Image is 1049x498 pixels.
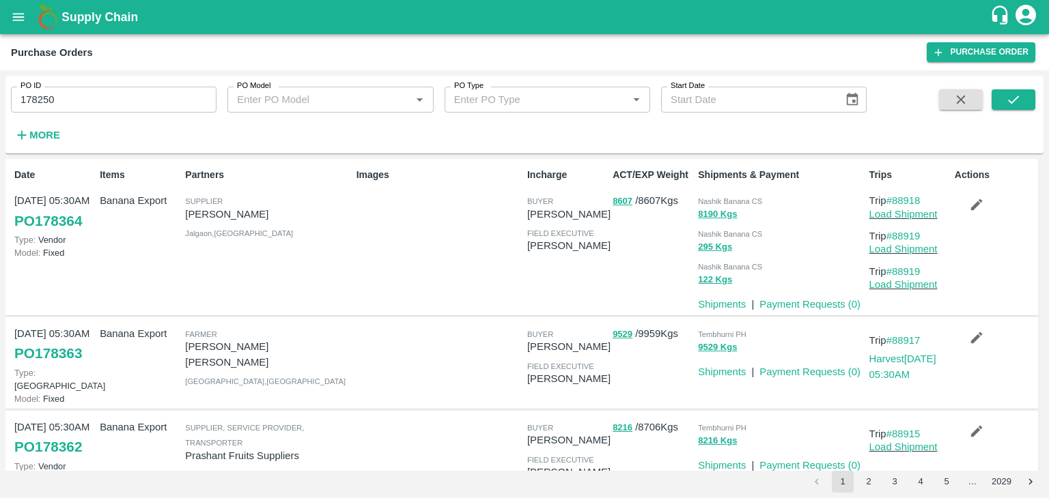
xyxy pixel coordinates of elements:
a: Payment Requests (0) [759,460,861,471]
p: [PERSON_NAME] [527,339,611,354]
a: Supply Chain [61,8,990,27]
button: Go to page 5 [936,471,957,493]
p: Vendor [14,233,94,246]
p: / 9959 Kgs [613,326,693,342]
span: Nashik Banana CS [698,230,762,238]
a: Load Shipment [869,279,938,290]
button: More [11,123,64,147]
a: Shipments [698,299,746,310]
span: buyer [527,330,553,338]
p: Trip [869,229,949,244]
span: Jalgaon , [GEOGRAPHIC_DATA] [185,229,293,237]
p: Shipments & Payment [698,168,863,182]
span: Tembhurni PH [698,424,746,432]
span: Nashik Banana CS [698,197,762,205]
button: 9529 [613,327,632,342]
a: Payment Requests (0) [759,299,861,310]
div: | [746,452,754,473]
input: Enter PO Model [232,91,389,108]
p: / 8607 Kgs [613,193,693,209]
button: 122 Kgs [698,272,732,288]
span: Model: [14,248,40,258]
a: Load Shipment [869,441,938,452]
p: [PERSON_NAME] [527,433,611,448]
input: Start Date [661,87,834,113]
label: PO Model [237,80,271,91]
p: Trip [869,426,949,441]
button: Go to page 2029 [988,471,1016,493]
a: #88915 [886,428,921,439]
a: #88919 [886,231,921,241]
span: Farmer [185,330,216,338]
p: [DATE] 05:30AM [14,193,94,208]
span: field executive [527,456,594,464]
span: Type: [14,368,36,378]
button: 8190 Kgs [698,207,737,222]
nav: pagination navigation [804,471,1044,493]
p: ACT/EXP Weight [613,168,693,182]
a: Load Shipment [869,209,938,220]
div: | [746,359,754,379]
span: buyer [527,424,553,432]
p: [DATE] 05:30AM [14,420,94,435]
span: Type: [14,461,36,471]
button: open drawer [3,1,34,33]
a: PO178362 [14,435,82,459]
img: logo [34,3,61,31]
a: #88919 [886,266,921,277]
button: Open [410,91,428,108]
b: Supply Chain [61,10,138,24]
span: [GEOGRAPHIC_DATA] , [GEOGRAPHIC_DATA] [185,377,346,385]
p: [PERSON_NAME] [527,371,611,386]
span: Nashik Banana CS [698,263,762,271]
p: Fixed [14,246,94,259]
a: Purchase Order [927,42,1035,62]
p: Items [100,168,180,182]
label: PO ID [20,80,41,91]
a: Load Shipment [869,244,938,254]
a: Harvest[DATE] 05:30AM [869,353,936,379]
p: [PERSON_NAME] [PERSON_NAME] [185,339,350,370]
p: Date [14,168,94,182]
button: 9529 Kgs [698,340,737,355]
p: Trip [869,333,949,348]
span: Supplier [185,197,223,205]
button: page 1 [832,471,854,493]
a: #88918 [886,195,921,206]
p: Trip [869,264,949,279]
p: [PERSON_NAME] [185,207,350,222]
span: field executive [527,362,594,370]
p: Fixed [14,392,94,405]
strong: More [29,130,60,141]
div: customer-support [990,5,1013,29]
p: / 8706 Kgs [613,420,693,435]
button: Go to page 4 [910,471,932,493]
p: Partners [185,168,350,182]
button: 295 Kgs [698,239,732,255]
a: PO178364 [14,209,82,233]
p: Banana Export [100,193,180,208]
span: Tembhurni PH [698,330,746,338]
a: Shipments [698,366,746,377]
a: PO178363 [14,341,82,366]
p: Banana Export [100,420,180,435]
input: Enter PO ID [11,87,216,113]
p: Banana Export [100,326,180,341]
a: Shipments [698,460,746,471]
p: Incharge [527,168,607,182]
div: Purchase Orders [11,44,93,61]
p: [PERSON_NAME] [527,465,611,480]
button: Go to page 3 [884,471,906,493]
button: Open [628,91,645,108]
p: Images [356,168,522,182]
a: Payment Requests (0) [759,366,861,377]
span: buyer [527,197,553,205]
p: Vendor [14,460,94,473]
span: field executive [527,229,594,237]
p: [PERSON_NAME] [527,207,611,222]
p: Actions [955,168,1035,182]
p: Prashant Fruits Suppliers [185,448,350,463]
button: Go to page 2 [858,471,880,493]
span: Type: [14,235,36,245]
button: Choose date [839,87,865,113]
